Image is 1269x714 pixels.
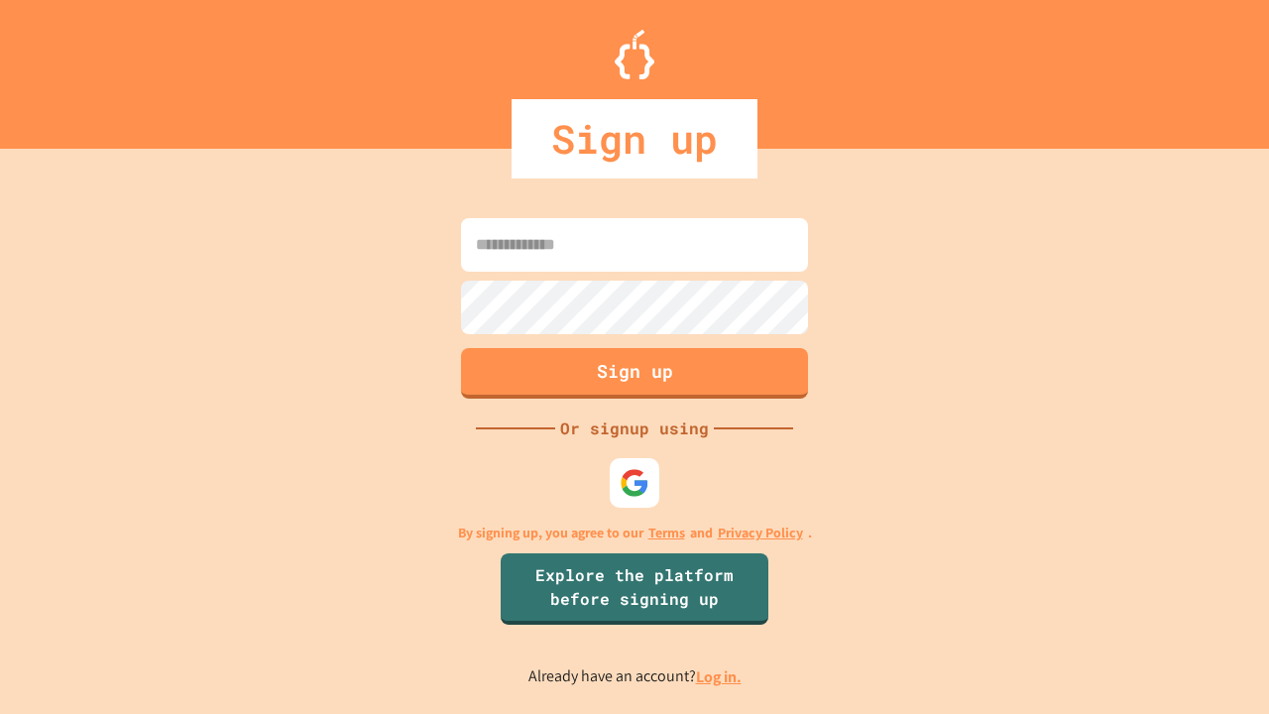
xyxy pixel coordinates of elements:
[461,348,808,399] button: Sign up
[458,523,812,543] p: By signing up, you agree to our and .
[528,664,742,689] p: Already have an account?
[620,468,649,498] img: google-icon.svg
[512,99,757,178] div: Sign up
[718,523,803,543] a: Privacy Policy
[696,666,742,687] a: Log in.
[555,416,714,440] div: Or signup using
[648,523,685,543] a: Terms
[615,30,654,79] img: Logo.svg
[501,553,768,625] a: Explore the platform before signing up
